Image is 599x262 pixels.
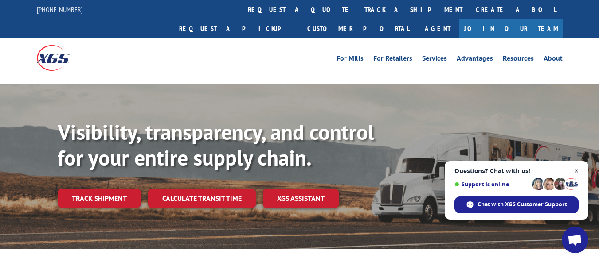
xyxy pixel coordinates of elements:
div: Chat with XGS Customer Support [454,196,579,213]
a: Request a pickup [172,19,301,38]
span: Chat with XGS Customer Support [478,200,567,208]
a: For Mills [337,55,364,65]
a: Agent [416,19,459,38]
a: Join Our Team [459,19,563,38]
a: Advantages [457,55,493,65]
a: Resources [503,55,534,65]
span: Close chat [571,166,582,177]
a: About [544,55,563,65]
a: Track shipment [58,189,141,208]
b: Visibility, transparency, and control for your entire supply chain. [58,118,374,171]
a: Services [422,55,447,65]
a: Calculate transit time [148,189,256,208]
a: Customer Portal [301,19,416,38]
a: For Retailers [373,55,412,65]
a: [PHONE_NUMBER] [37,5,83,14]
div: Open chat [562,227,588,253]
span: Questions? Chat with us! [454,167,579,174]
span: Support is online [454,181,529,188]
a: XGS ASSISTANT [263,189,339,208]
